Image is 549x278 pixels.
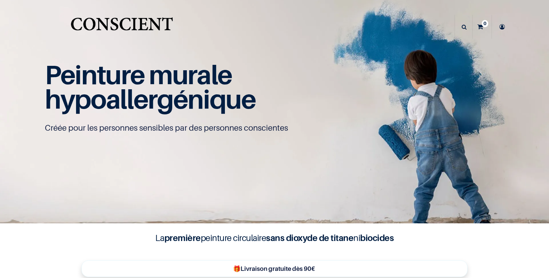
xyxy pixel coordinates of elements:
span: hypoallergénique [45,83,256,115]
span: Peinture murale [45,59,232,90]
a: 0 [473,15,492,39]
b: première [164,233,201,243]
img: Conscient [69,14,174,40]
b: 🎁Livraison gratuite dès 90€ [233,265,315,272]
a: Logo of Conscient [69,14,174,40]
b: sans dioxyde de titane [266,233,353,243]
h4: La peinture circulaire ni [139,231,410,244]
p: Créée pour les personnes sensibles par des personnes conscientes [45,123,504,133]
sup: 0 [482,20,488,27]
b: biocides [360,233,394,243]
